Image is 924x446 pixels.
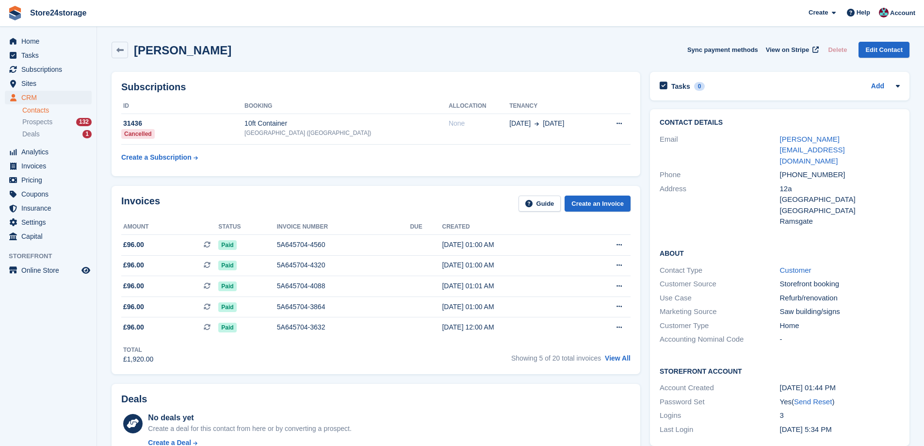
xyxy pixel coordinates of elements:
[5,159,92,173] a: menu
[5,49,92,62] a: menu
[442,302,577,312] div: [DATE] 01:00 AM
[121,394,147,405] h2: Deals
[660,424,779,435] div: Last Login
[121,82,631,93] h2: Subscriptions
[121,149,198,166] a: Create a Subscription
[123,240,144,250] span: £96.00
[766,45,809,55] span: View on Stripe
[5,173,92,187] a: menu
[21,49,80,62] span: Tasks
[244,99,449,114] th: Booking
[218,323,236,332] span: Paid
[277,240,410,250] div: 5A645704-4560
[879,8,889,17] img: George
[857,8,870,17] span: Help
[660,366,900,376] h2: Storefront Account
[21,215,80,229] span: Settings
[511,354,601,362] span: Showing 5 of 20 total invoices
[660,279,779,290] div: Customer Source
[21,91,80,104] span: CRM
[21,187,80,201] span: Coupons
[442,322,577,332] div: [DATE] 12:00 AM
[244,118,449,129] div: 10ft Container
[121,118,244,129] div: 31436
[660,334,779,345] div: Accounting Nominal Code
[5,145,92,159] a: menu
[780,279,900,290] div: Storefront booking
[660,320,779,331] div: Customer Type
[22,129,92,139] a: Deals 1
[244,129,449,137] div: [GEOGRAPHIC_DATA] ([GEOGRAPHIC_DATA])
[660,183,779,227] div: Address
[21,63,80,76] span: Subscriptions
[442,281,577,291] div: [DATE] 01:01 AM
[442,240,577,250] div: [DATE] 01:00 AM
[780,194,900,205] div: [GEOGRAPHIC_DATA]
[80,264,92,276] a: Preview store
[660,248,900,258] h2: About
[277,219,410,235] th: Invoice number
[660,306,779,317] div: Marketing Source
[509,118,531,129] span: [DATE]
[780,306,900,317] div: Saw building/signs
[121,129,155,139] div: Cancelled
[21,159,80,173] span: Invoices
[660,265,779,276] div: Contact Type
[277,281,410,291] div: 5A645704-4088
[543,118,564,129] span: [DATE]
[9,251,97,261] span: Storefront
[660,382,779,394] div: Account Created
[123,260,144,270] span: £96.00
[123,281,144,291] span: £96.00
[859,42,909,58] a: Edit Contact
[5,63,92,76] a: menu
[780,293,900,304] div: Refurb/renovation
[605,354,631,362] a: View All
[509,99,598,114] th: Tenancy
[780,410,900,421] div: 3
[780,382,900,394] div: [DATE] 01:44 PM
[780,169,900,181] div: [PHONE_NUMBER]
[121,99,244,114] th: ID
[660,293,779,304] div: Use Case
[449,99,509,114] th: Allocation
[22,117,52,127] span: Prospects
[277,302,410,312] div: 5A645704-3864
[780,135,845,165] a: [PERSON_NAME][EMAIL_ADDRESS][DOMAIN_NAME]
[21,77,80,90] span: Sites
[22,130,40,139] span: Deals
[442,260,577,270] div: [DATE] 01:00 AM
[442,219,577,235] th: Created
[123,302,144,312] span: £96.00
[5,187,92,201] a: menu
[218,219,276,235] th: Status
[148,412,351,424] div: No deals yet
[871,81,884,92] a: Add
[660,410,779,421] div: Logins
[5,215,92,229] a: menu
[780,266,811,274] a: Customer
[792,397,834,406] span: ( )
[671,82,690,91] h2: Tasks
[780,425,832,433] time: 2024-01-17 17:34:09 UTC
[5,201,92,215] a: menu
[5,34,92,48] a: menu
[21,34,80,48] span: Home
[660,169,779,181] div: Phone
[121,196,160,212] h2: Invoices
[277,322,410,332] div: 5A645704-3632
[660,119,900,127] h2: Contact Details
[5,77,92,90] a: menu
[121,219,218,235] th: Amount
[148,424,351,434] div: Create a deal for this contact from here or by converting a prospect.
[780,320,900,331] div: Home
[410,219,442,235] th: Due
[21,145,80,159] span: Analytics
[762,42,821,58] a: View on Stripe
[218,261,236,270] span: Paid
[277,260,410,270] div: 5A645704-4320
[21,173,80,187] span: Pricing
[8,6,22,20] img: stora-icon-8386f47178a22dfd0bd8f6a31ec36ba5ce8667c1dd55bd0f319d3a0aa187defe.svg
[123,346,153,354] div: Total
[780,183,900,195] div: 12a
